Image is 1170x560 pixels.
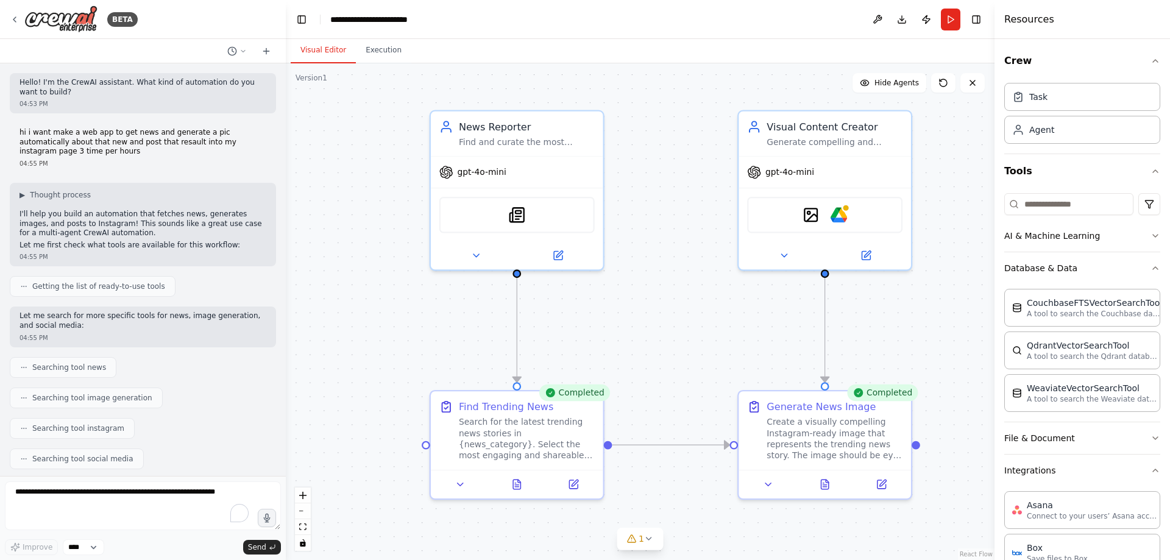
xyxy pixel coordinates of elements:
img: QdrantVectorSearchTool [1012,346,1022,355]
span: Searching tool image generation [32,393,152,403]
button: Tools [1004,154,1160,188]
g: Edge from b46c7b24-ea3b-4ad3-a86a-b8003e6cfdb3 to 42ac6f3c-176b-4277-9e09-4c46e58af697 [818,278,832,382]
div: Visual Content Creator [767,120,902,134]
span: Improve [23,542,52,552]
a: React Flow attribution [960,551,993,558]
div: CompletedFind Trending NewsSearch for the latest trending news stories in {news_category}. Select... [430,390,604,500]
button: View output [487,476,547,493]
p: A tool to search the Qdrant database for relevant information on internal documents. [1027,352,1161,361]
div: 04:55 PM [19,159,266,168]
p: Let me search for more specific tools for news, image generation, and social media: [19,311,266,330]
span: Getting the list of ready-to-use tools [32,282,165,291]
button: View output [795,476,854,493]
div: Visual Content CreatorGenerate compelling and visually striking images that perfectly capture the... [737,110,912,271]
div: 04:53 PM [19,99,266,108]
img: DallETool [803,207,820,224]
button: Open in side panel [857,476,906,493]
button: Crew [1004,44,1160,78]
div: 04:55 PM [19,333,266,342]
span: Hide Agents [874,78,919,88]
button: Visual Editor [291,38,356,63]
p: I'll help you build an automation that fetches news, generates images, and posts to Instagram! Th... [19,210,266,238]
span: Searching tool news [32,363,106,372]
button: AI & Machine Learning [1004,220,1160,252]
div: Database & Data [1004,284,1160,422]
img: WeaviateVectorSearchTool [1012,388,1022,398]
div: Search for the latest trending news stories in {news_category}. Select the most engaging and shar... [459,417,595,462]
p: Let me first check what tools are available for this workflow: [19,241,266,250]
div: Version 1 [296,73,327,83]
span: gpt-4o-mini [765,166,814,177]
button: toggle interactivity [295,535,311,551]
div: Crew [1004,78,1160,154]
button: Start a new chat [257,44,276,58]
button: Execution [356,38,411,63]
div: Find and curate the most engaging and trending news stories from {news_category} that would be pe... [459,136,595,147]
div: Find Trending News [459,400,554,414]
div: WeaviateVectorSearchTool [1027,382,1161,394]
div: React Flow controls [295,487,311,551]
div: CompletedGenerate News ImageCreate a visually compelling Instagram-ready image that represents th... [737,390,912,500]
button: zoom in [295,487,311,503]
button: Open in side panel [826,247,906,264]
nav: breadcrumb [330,13,408,26]
button: Hide Agents [853,73,926,93]
p: Connect to your users’ Asana accounts [1027,511,1161,521]
span: ▶ [19,190,25,200]
g: Edge from 06ce3d07-52a4-48b9-8e84-5181b0edadc1 to cbe57e0c-6c21-43f9-8e4f-49a3ac69ee87 [510,278,524,382]
img: Google Drive [831,207,848,224]
p: hi i want make a web app to get news and generate a pic automatically about that new and post tha... [19,128,266,157]
button: Send [243,540,281,555]
span: Searching tool social media [32,454,133,464]
button: ▶Thought process [19,190,91,200]
button: zoom out [295,503,311,519]
h4: Resources [1004,12,1054,27]
img: CouchbaseFTSVectorSearchTool [1012,303,1022,313]
div: Box [1027,542,1088,554]
button: 1 [617,528,664,550]
button: Open in side panel [549,476,597,493]
div: News ReporterFind and curate the most engaging and trending news stories from {news_category} tha... [430,110,604,271]
img: Logo [24,5,97,33]
div: 04:55 PM [19,252,266,261]
button: Switch to previous chat [222,44,252,58]
p: A tool to search the Weaviate database for relevant information on internal documents. [1027,394,1161,404]
div: CouchbaseFTSVectorSearchTool [1027,297,1162,309]
p: A tool to search the Couchbase database for relevant information on internal documents. [1027,309,1161,319]
p: Hello! I'm the CrewAI assistant. What kind of automation do you want to build? [19,78,266,97]
div: Agent [1029,124,1054,136]
button: fit view [295,519,311,535]
button: Hide left sidebar [293,11,310,28]
div: News Reporter [459,120,595,134]
div: Completed [847,385,918,402]
span: gpt-4o-mini [458,166,506,177]
div: Asana [1027,499,1161,511]
span: Thought process [30,190,91,200]
span: Searching tool instagram [32,424,124,433]
button: Database & Data [1004,252,1160,284]
button: Open in side panel [519,247,598,264]
textarea: To enrich screen reader interactions, please activate Accessibility in Grammarly extension settings [5,481,281,530]
g: Edge from cbe57e0c-6c21-43f9-8e4f-49a3ac69ee87 to 42ac6f3c-176b-4277-9e09-4c46e58af697 [612,438,729,452]
div: BETA [107,12,138,27]
button: Integrations [1004,455,1160,486]
div: Create a visually compelling Instagram-ready image that represents the trending news story. The i... [767,417,902,462]
img: Box [1012,548,1022,558]
span: 1 [639,533,644,545]
div: Task [1029,91,1048,103]
div: Generate compelling and visually striking images that perfectly capture the essence of news stori... [767,136,902,147]
div: Generate News Image [767,400,876,414]
img: SerplyNewsSearchTool [508,207,525,224]
img: Asana [1012,505,1022,515]
div: Completed [539,385,610,402]
button: Click to speak your automation idea [258,509,276,527]
button: Hide right sidebar [968,11,985,28]
div: QdrantVectorSearchTool [1027,339,1161,352]
button: File & Document [1004,422,1160,454]
span: Send [248,542,266,552]
button: Improve [5,539,58,555]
